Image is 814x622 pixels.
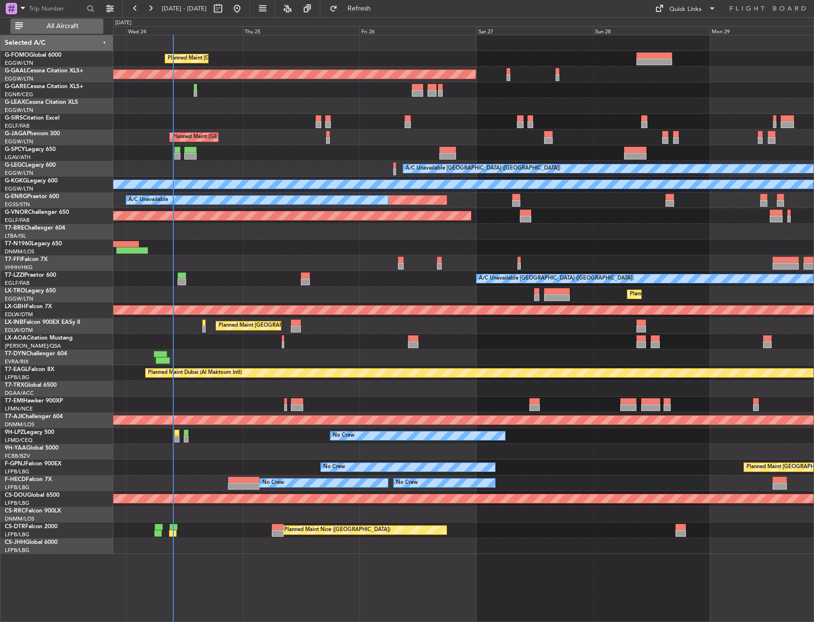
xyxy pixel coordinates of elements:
[126,26,243,35] div: Wed 24
[5,445,26,451] span: 9H-YAA
[10,19,103,34] button: All Aircraft
[5,461,25,467] span: F-GPNJ
[5,508,25,514] span: CS-RRC
[5,540,25,545] span: CS-JHH
[5,295,33,302] a: EGGW/LTN
[148,366,242,380] div: Planned Maint Dubai (Al Maktoum Intl)
[5,272,24,278] span: T7-LZZI
[5,178,58,184] a: G-KGKGLegacy 600
[5,421,34,428] a: DNMM/LOS
[359,26,476,35] div: Fri 26
[396,476,418,490] div: No Crew
[5,138,33,145] a: EGGW/LTN
[669,5,702,14] div: Quick Links
[5,335,73,341] a: LX-AOACitation Mustang
[5,524,58,530] a: CS-DTRFalcon 2000
[333,429,355,443] div: No Crew
[5,107,33,114] a: EGGW/LTN
[162,4,207,13] span: [DATE] - [DATE]
[5,452,30,460] a: FCBB/BZV
[5,500,30,507] a: LFPB/LBG
[5,201,30,208] a: EGSS/STN
[5,492,27,498] span: CS-DOU
[5,515,34,522] a: DNMM/LOS
[115,19,131,27] div: [DATE]
[5,320,80,325] a: LX-INBFalcon 900EX EASy II
[5,68,83,74] a: G-GAALCessna Citation XLS+
[5,131,60,137] a: G-JAGAPhenom 300
[5,217,30,224] a: EGLF/FAB
[650,1,721,16] button: Quick Links
[5,100,78,105] a: G-LEAXCessna Citation XLS
[5,437,32,444] a: LFMD/CEQ
[5,547,30,554] a: LFPB/LBG
[5,122,30,130] a: EGLF/FAB
[29,1,84,16] input: Trip Number
[5,445,59,451] a: 9H-YAAGlobal 5000
[5,100,25,105] span: G-LEAX
[5,414,22,420] span: T7-AJI
[5,232,26,240] a: LTBA/ISL
[5,68,27,74] span: G-GAAL
[5,351,26,357] span: T7-DYN
[5,210,28,215] span: G-VNOR
[5,194,59,200] a: G-ENRGPraetor 600
[479,271,634,286] div: A/C Unavailable [GEOGRAPHIC_DATA] ([GEOGRAPHIC_DATA])
[5,91,33,98] a: EGNR/CEG
[5,304,52,310] a: LX-GBHFalcon 7X
[5,414,63,420] a: T7-AJIChallenger 604
[25,23,100,30] span: All Aircraft
[5,477,26,482] span: F-HECD
[325,1,382,16] button: Refresh
[5,225,24,231] span: T7-BRE
[5,248,34,255] a: DNMM/LOS
[5,382,24,388] span: T7-TRX
[5,147,56,152] a: G-SPCYLegacy 650
[5,430,54,435] a: 9H-LPZLegacy 500
[339,5,379,12] span: Refresh
[262,476,284,490] div: No Crew
[5,367,28,372] span: T7-EAGL
[5,60,33,67] a: EGGW/LTN
[284,523,390,537] div: Planned Maint Nice ([GEOGRAPHIC_DATA])
[5,327,33,334] a: EDLW/DTM
[5,398,63,404] a: T7-EMIHawker 900XP
[5,484,30,491] a: LFPB/LBG
[5,194,27,200] span: G-ENRG
[5,84,27,90] span: G-GARE
[172,130,322,144] div: Planned Maint [GEOGRAPHIC_DATA] ([GEOGRAPHIC_DATA])
[5,430,24,435] span: 9H-LPZ
[5,131,27,137] span: G-JAGA
[5,468,30,475] a: LFPB/LBG
[5,320,23,325] span: LX-INB
[5,162,56,168] a: G-LEGCLegacy 600
[5,84,83,90] a: G-GARECessna Citation XLS+
[5,398,23,404] span: T7-EMI
[5,358,29,365] a: EVRA/RIX
[5,225,65,231] a: T7-BREChallenger 604
[5,147,25,152] span: G-SPCY
[476,26,593,35] div: Sat 27
[5,210,69,215] a: G-VNORChallenger 650
[5,367,54,372] a: T7-EAGLFalcon 8X
[5,241,62,247] a: T7-N1960Legacy 650
[5,335,27,341] span: LX-AOA
[5,288,25,294] span: LX-TRO
[5,461,61,467] a: F-GPNJFalcon 900EX
[5,115,60,121] a: G-SIRSCitation Excel
[129,193,168,207] div: A/C Unavailable
[5,241,31,247] span: T7-N1960
[5,52,29,58] span: G-FOMO
[5,75,33,82] a: EGGW/LTN
[406,161,560,176] div: A/C Unavailable [GEOGRAPHIC_DATA] ([GEOGRAPHIC_DATA])
[5,508,61,514] a: CS-RRCFalcon 900LX
[5,382,57,388] a: T7-TRXGlobal 6500
[5,304,26,310] span: LX-GBH
[5,288,56,294] a: LX-TROLegacy 650
[5,280,30,287] a: EGLF/FAB
[5,257,21,262] span: T7-FFI
[5,115,23,121] span: G-SIRS
[5,264,33,271] a: VHHH/HKG
[5,178,27,184] span: G-KGKG
[5,154,30,161] a: LGAV/ATH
